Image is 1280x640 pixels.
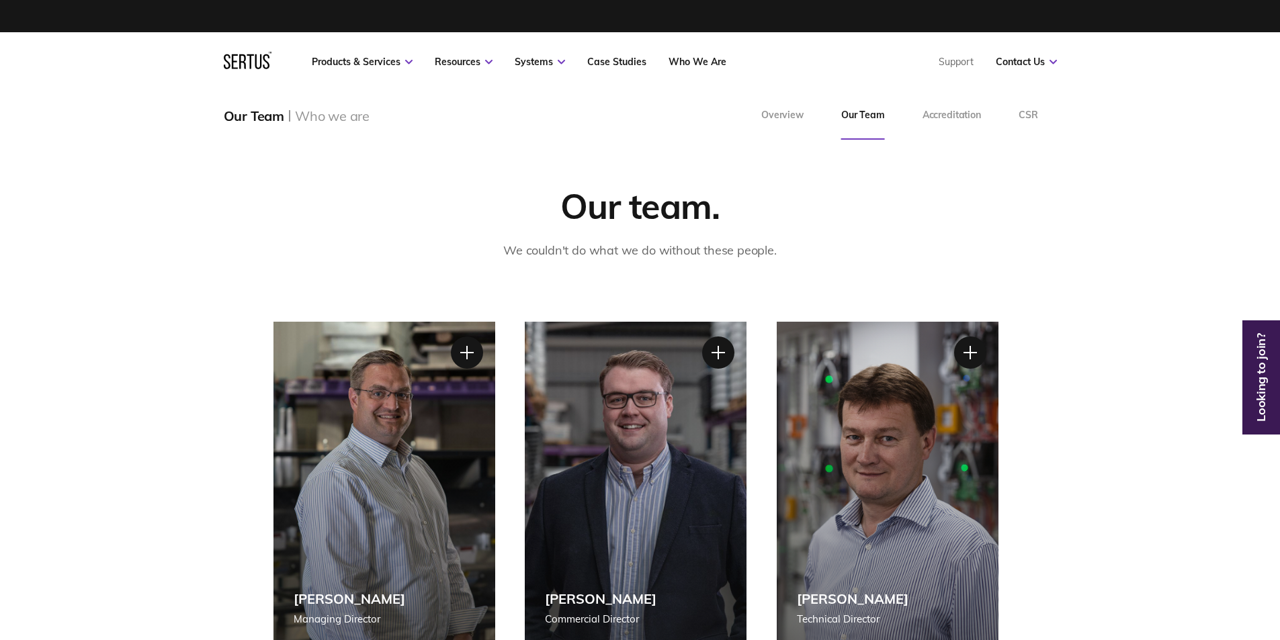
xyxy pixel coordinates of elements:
[560,184,720,228] div: Our team.
[797,611,908,627] div: Technical Director
[515,56,565,68] a: Systems
[939,56,974,68] a: Support
[545,590,656,607] div: [PERSON_NAME]
[1000,91,1057,140] a: CSR
[295,107,370,124] div: Who we are
[742,91,822,140] a: Overview
[312,56,413,68] a: Products & Services
[435,56,493,68] a: Resources
[294,611,405,627] div: Managing Director
[1246,372,1277,383] a: Looking to join?
[294,590,405,607] div: [PERSON_NAME]
[1038,484,1280,640] iframe: Chat Widget
[669,56,726,68] a: Who We Are
[545,611,656,627] div: Commercial Director
[904,91,1000,140] a: Accreditation
[587,56,646,68] a: Case Studies
[224,107,284,124] div: Our Team
[503,241,777,261] p: We couldn't do what we do without these people.
[996,56,1057,68] a: Contact Us
[797,590,908,607] div: [PERSON_NAME]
